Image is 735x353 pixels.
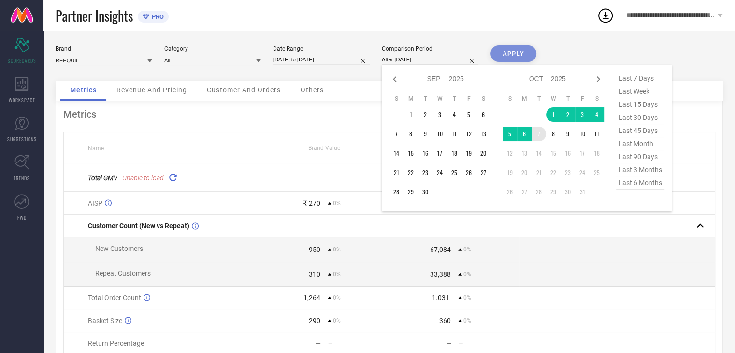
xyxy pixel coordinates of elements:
[517,127,532,141] td: Mon Oct 06 2025
[503,127,517,141] td: Sun Oct 05 2025
[389,185,404,199] td: Sun Sep 28 2025
[546,127,561,141] td: Wed Oct 08 2025
[517,95,532,103] th: Monday
[532,185,546,199] td: Tue Oct 28 2025
[546,165,561,180] td: Wed Oct 22 2025
[447,127,461,141] td: Thu Sep 11 2025
[447,165,461,180] td: Thu Sep 25 2025
[404,146,418,161] td: Mon Sep 15 2025
[476,165,490,180] td: Sat Sep 27 2025
[616,137,664,150] span: last month
[14,175,30,182] span: TRENDS
[517,165,532,180] td: Mon Oct 20 2025
[590,107,604,122] td: Sat Oct 04 2025
[273,55,370,65] input: Select date range
[389,127,404,141] td: Sun Sep 07 2025
[430,246,451,253] div: 67,084
[476,146,490,161] td: Sat Sep 20 2025
[561,185,575,199] td: Thu Oct 30 2025
[461,165,476,180] td: Fri Sep 26 2025
[592,74,604,85] div: Next month
[88,294,141,302] span: Total Order Count
[404,185,418,199] td: Mon Sep 29 2025
[301,86,324,94] span: Others
[575,107,590,122] td: Fri Oct 03 2025
[616,163,664,176] span: last 3 months
[461,95,476,103] th: Friday
[418,146,432,161] td: Tue Sep 16 2025
[95,269,151,277] span: Repeat Customers
[439,317,451,324] div: 360
[616,124,664,137] span: last 45 days
[503,146,517,161] td: Sun Oct 12 2025
[166,171,180,184] div: Reload "Total GMV"
[95,245,143,252] span: New Customers
[88,222,189,230] span: Customer Count (New vs Repeat)
[503,185,517,199] td: Sun Oct 26 2025
[575,146,590,161] td: Fri Oct 17 2025
[333,317,341,324] span: 0%
[316,339,321,347] div: —
[597,7,614,24] div: Open download list
[88,199,102,207] span: AISP
[88,174,117,182] span: Total GMV
[461,107,476,122] td: Fri Sep 05 2025
[303,294,320,302] div: 1,264
[432,165,447,180] td: Wed Sep 24 2025
[328,340,389,347] div: —
[418,185,432,199] td: Tue Sep 30 2025
[404,127,418,141] td: Mon Sep 08 2025
[432,146,447,161] td: Wed Sep 17 2025
[404,95,418,103] th: Monday
[149,13,164,20] span: PRO
[590,146,604,161] td: Sat Oct 18 2025
[561,107,575,122] td: Thu Oct 02 2025
[546,107,561,122] td: Wed Oct 01 2025
[164,45,261,52] div: Category
[432,95,447,103] th: Wednesday
[389,146,404,161] td: Sun Sep 14 2025
[116,86,187,94] span: Revenue And Pricing
[88,339,144,347] span: Return Percentage
[546,146,561,161] td: Wed Oct 15 2025
[418,95,432,103] th: Tuesday
[432,294,451,302] div: 1.03 L
[333,271,341,278] span: 0%
[309,270,320,278] div: 310
[447,146,461,161] td: Thu Sep 18 2025
[404,165,418,180] td: Mon Sep 22 2025
[308,145,340,151] span: Brand Value
[333,294,341,301] span: 0%
[88,145,104,152] span: Name
[461,146,476,161] td: Fri Sep 19 2025
[616,72,664,85] span: last 7 days
[447,107,461,122] td: Thu Sep 04 2025
[389,74,401,85] div: Previous month
[590,95,604,103] th: Saturday
[333,246,341,253] span: 0%
[575,95,590,103] th: Friday
[273,45,370,52] div: Date Range
[616,85,664,98] span: last week
[590,127,604,141] td: Sat Oct 11 2025
[575,185,590,199] td: Fri Oct 31 2025
[532,146,546,161] td: Tue Oct 14 2025
[546,185,561,199] td: Wed Oct 29 2025
[418,127,432,141] td: Tue Sep 09 2025
[517,185,532,199] td: Mon Oct 27 2025
[459,340,519,347] div: —
[463,317,471,324] span: 0%
[561,146,575,161] td: Thu Oct 16 2025
[382,55,478,65] input: Select comparison period
[616,111,664,124] span: last 30 days
[9,96,35,103] span: WORKSPACE
[546,95,561,103] th: Wednesday
[418,165,432,180] td: Tue Sep 23 2025
[447,95,461,103] th: Thursday
[8,57,36,64] span: SCORECARDS
[70,86,97,94] span: Metrics
[476,95,490,103] th: Saturday
[389,95,404,103] th: Sunday
[461,127,476,141] td: Fri Sep 12 2025
[404,107,418,122] td: Mon Sep 01 2025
